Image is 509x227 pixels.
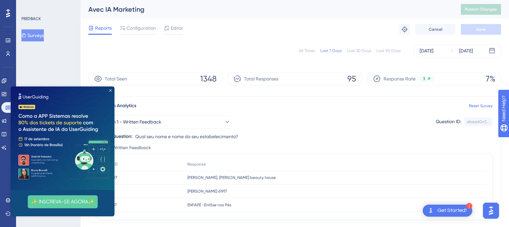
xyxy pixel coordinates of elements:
[200,73,217,84] span: 1348
[244,75,278,83] span: Total Responses
[98,3,101,5] div: Close Preview
[97,102,136,110] span: Question Analytics
[427,207,435,215] img: launcher-image-alternative-text
[299,48,315,53] div: All Times
[135,133,238,141] span: Qual seu nome e nome do seu estabelecimento?
[467,119,490,125] div: db6dd0c5...
[187,189,227,194] span: [PERSON_NAME] 61917
[461,4,501,15] button: Publish Changes
[476,27,486,32] span: Save
[16,2,42,10] span: Need Help?
[461,24,501,35] button: Save
[21,16,41,21] div: FEEDBACK
[97,144,151,152] span: Last 10 Written Feedback
[88,5,444,14] div: Avec IA Marketing
[97,118,161,126] span: Question 1 - Written Feedback
[376,48,401,53] div: Last 90 Days
[347,73,356,84] span: 95
[105,75,127,83] span: Total Seen
[486,73,495,84] span: 7%
[420,47,433,55] div: [DATE]
[436,118,461,126] div: Question ID:
[469,103,493,108] a: Reset Survey
[97,133,133,141] div: Survey Question:
[384,75,416,83] span: Response Rate
[187,175,276,180] span: [PERSON_NAME], [PERSON_NAME] beauty house
[187,202,231,208] span: ENFAPÉ -Enfâse nos Pés
[95,24,112,32] span: Reports
[347,48,371,53] div: Last 30 Days
[465,7,497,12] span: Publish Changes
[423,205,472,217] div: Open Get Started! checklist, remaining modules: 1
[481,201,501,221] iframe: UserGuiding AI Assistant Launcher
[97,115,231,129] button: Question 1 - Written Feedback
[429,27,442,32] span: Cancel
[187,162,206,167] span: Response
[126,24,156,32] span: Configuration
[466,203,472,209] div: 1
[17,109,87,122] button: ✨ INSCREVA-SE AGORA✨
[171,24,183,32] span: Editor
[415,24,455,35] button: Cancel
[459,47,473,55] div: [DATE]
[21,29,44,41] button: Surveys
[423,76,425,81] span: 3
[437,207,467,214] div: Get Started!
[320,48,342,53] div: Last 7 Days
